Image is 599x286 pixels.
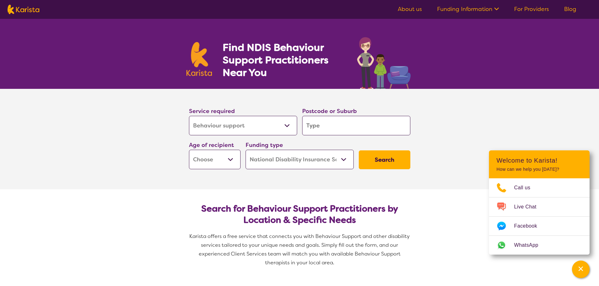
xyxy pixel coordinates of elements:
[514,183,538,192] span: Call us
[189,141,234,149] label: Age of recipient
[355,34,413,89] img: behaviour-support
[359,150,410,169] button: Search
[564,5,576,13] a: Blog
[496,167,582,172] p: How can we help you [DATE]?
[302,116,410,135] input: Type
[514,221,545,231] span: Facebook
[496,157,582,164] h2: Welcome to Karista!
[186,42,212,76] img: Karista logo
[223,41,344,79] h1: Find NDIS Behaviour Support Practitioners Near You
[398,5,422,13] a: About us
[8,5,39,14] img: Karista logo
[489,150,590,255] div: Channel Menu
[437,5,499,13] a: Funding Information
[514,202,544,212] span: Live Chat
[489,178,590,255] ul: Choose channel
[246,141,283,149] label: Funding type
[186,232,413,267] p: Karista offers a free service that connects you with Behaviour Support and other disability servi...
[194,203,405,226] h2: Search for Behaviour Support Practitioners by Location & Specific Needs
[302,107,357,115] label: Postcode or Suburb
[514,5,549,13] a: For Providers
[572,261,590,278] button: Channel Menu
[489,236,590,255] a: Web link opens in a new tab.
[189,107,235,115] label: Service required
[514,240,546,250] span: WhatsApp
